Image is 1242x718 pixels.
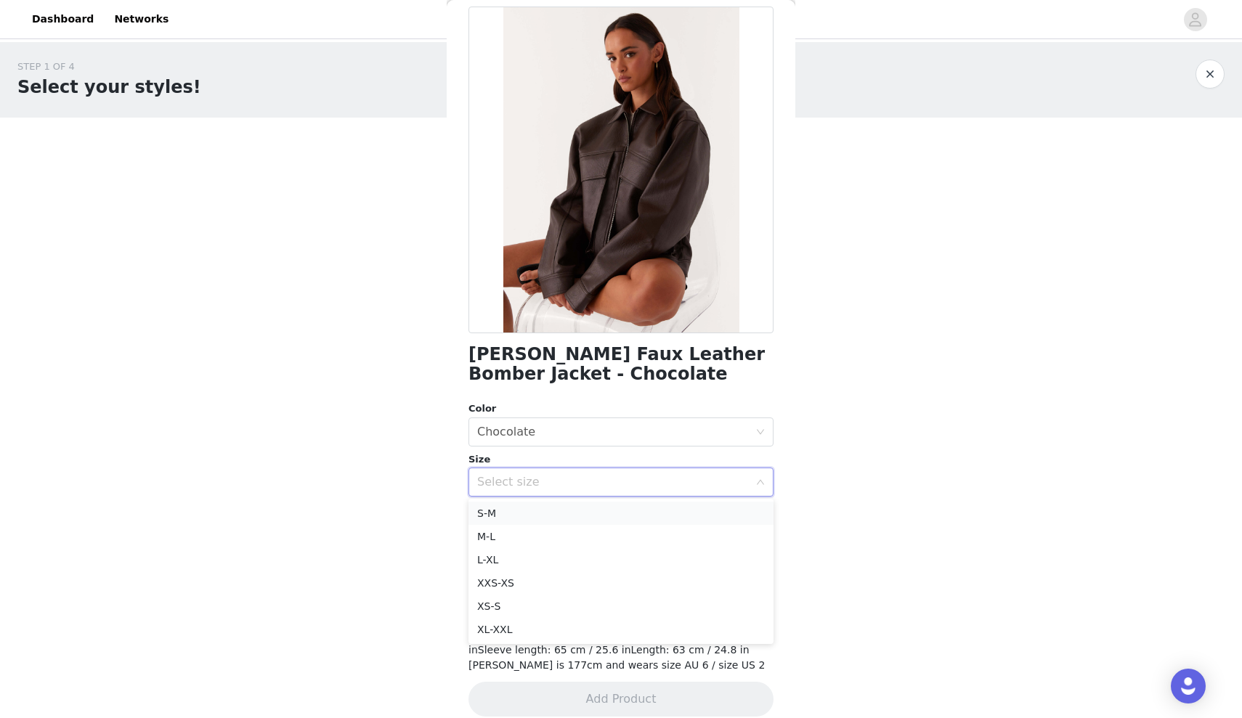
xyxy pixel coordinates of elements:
[468,502,774,525] li: S-M
[468,548,774,571] li: L-XL
[756,478,765,488] i: icon: down
[468,682,774,717] button: Add Product
[17,60,201,74] div: STEP 1 OF 4
[468,571,774,595] li: XXS-XS
[1188,8,1202,31] div: avatar
[468,618,774,641] li: XL-XXL
[477,475,749,489] div: Select size
[468,401,774,416] div: Color
[468,345,774,384] h1: [PERSON_NAME] Faux Leather Bomber Jacket - Chocolate
[468,525,774,548] li: M-L
[477,418,535,446] div: Chocolate
[468,595,774,618] li: XS-S
[105,3,177,36] a: Networks
[23,3,102,36] a: Dashboard
[17,74,201,100] h1: Select your styles!
[1171,669,1206,703] div: Open Intercom Messenger
[468,452,774,467] div: Size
